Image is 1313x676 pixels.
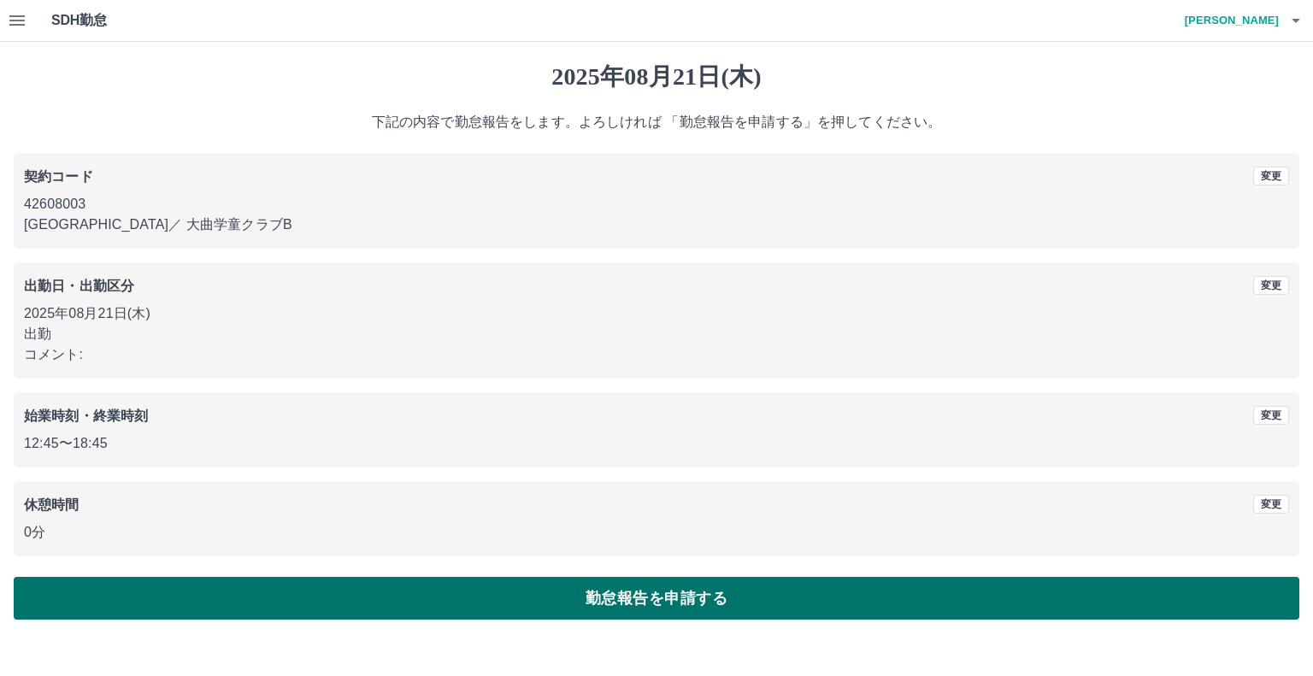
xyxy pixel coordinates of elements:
button: 変更 [1253,276,1289,295]
b: 契約コード [24,169,93,184]
button: 変更 [1253,167,1289,185]
button: 変更 [1253,406,1289,425]
button: 勤怠報告を申請する [14,577,1299,620]
p: 42608003 [24,194,1289,215]
h1: 2025年08月21日(木) [14,62,1299,91]
b: 休憩時間 [24,497,79,512]
p: コメント: [24,344,1289,365]
p: 出勤 [24,324,1289,344]
p: 下記の内容で勤怠報告をします。よろしければ 「勤怠報告を申請する」を押してください。 [14,112,1299,132]
p: 2025年08月21日(木) [24,303,1289,324]
button: 変更 [1253,495,1289,514]
p: 12:45 〜 18:45 [24,433,1289,454]
b: 出勤日・出勤区分 [24,279,134,293]
p: [GEOGRAPHIC_DATA] ／ 大曲学童クラブB [24,215,1289,235]
b: 始業時刻・終業時刻 [24,409,148,423]
p: 0分 [24,522,1289,543]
